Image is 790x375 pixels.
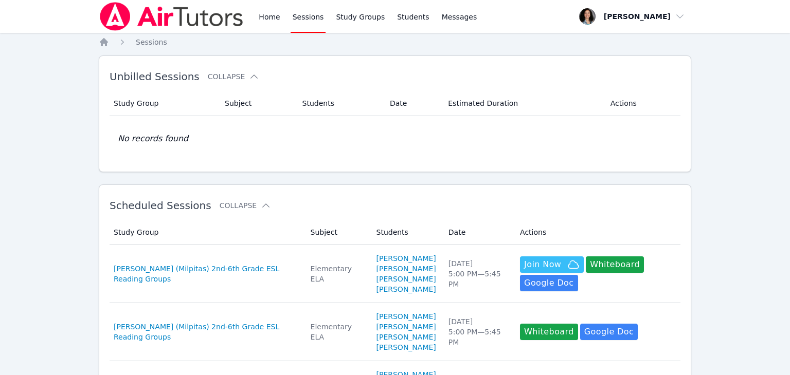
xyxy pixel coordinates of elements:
a: Google Doc [520,275,578,291]
button: Whiteboard [586,256,644,273]
a: [PERSON_NAME] [376,284,436,294]
button: Collapse [208,71,259,82]
button: Join Now [520,256,584,273]
a: [PERSON_NAME] [376,264,436,274]
a: [PERSON_NAME] (Milpitas) 2nd-6th Grade ESL Reading Groups [114,264,298,284]
th: Study Group [110,220,304,245]
span: Sessions [136,38,167,46]
th: Date [384,91,442,116]
tr: [PERSON_NAME] (Milpitas) 2nd-6th Grade ESL Reading GroupsElementary ELA[PERSON_NAME][PERSON_NAME]... [110,303,680,361]
a: [PERSON_NAME] [376,274,436,284]
div: [DATE] 5:00 PM — 5:45 PM [448,258,508,289]
a: [PERSON_NAME] [376,311,436,322]
th: Date [442,220,514,245]
th: Actions [514,220,680,245]
span: Messages [442,12,477,22]
a: [PERSON_NAME] (Milpitas) 2nd-6th Grade ESL Reading Groups [114,322,298,342]
button: Whiteboard [520,324,578,340]
th: Students [370,220,442,245]
th: Estimated Duration [442,91,604,116]
th: Subject [219,91,296,116]
nav: Breadcrumb [99,37,691,47]
a: [PERSON_NAME] [376,253,436,264]
img: Air Tutors [99,2,244,31]
td: No records found [110,116,680,161]
div: Elementary ELA [311,322,364,342]
a: [PERSON_NAME] [376,332,436,342]
div: [DATE] 5:00 PM — 5:45 PM [448,316,508,347]
div: Elementary ELA [311,264,364,284]
th: Actions [604,91,680,116]
span: Join Now [524,258,561,271]
button: Collapse [220,200,271,211]
a: Google Doc [580,324,638,340]
th: Subject [304,220,370,245]
span: Scheduled Sessions [110,199,211,212]
th: Study Group [110,91,219,116]
a: [PERSON_NAME] [376,342,436,352]
th: Students [296,91,384,116]
tr: [PERSON_NAME] (Milpitas) 2nd-6th Grade ESL Reading GroupsElementary ELA[PERSON_NAME][PERSON_NAME]... [110,245,680,303]
a: Sessions [136,37,167,47]
a: [PERSON_NAME] [376,322,436,332]
span: Unbilled Sessions [110,70,200,83]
